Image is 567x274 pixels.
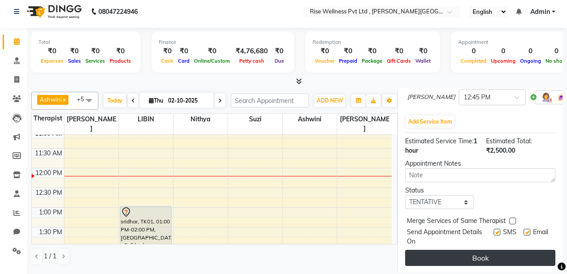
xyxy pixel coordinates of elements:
[337,58,360,64] span: Prepaid
[530,7,550,17] span: Admin
[83,58,107,64] span: Services
[407,216,506,227] span: Merge Services of Same Therapist
[231,94,309,107] input: Search Appointment
[405,186,474,195] div: Status
[518,46,543,56] div: 0
[518,58,543,64] span: Ongoing
[486,137,532,145] span: Estimated Total:
[33,149,64,158] div: 11:30 AM
[192,58,232,64] span: Online/Custom
[360,46,385,56] div: ₹0
[176,58,192,64] span: Card
[192,46,232,56] div: ₹0
[107,58,133,64] span: Products
[406,116,454,128] button: Add Service Item
[159,46,176,56] div: ₹0
[541,92,551,103] img: Hairdresser.png
[405,159,555,168] div: Appointment Notes
[405,250,555,266] button: Book
[283,114,337,125] span: Ashwini
[271,46,287,56] div: ₹0
[38,39,133,46] div: Total
[385,46,413,56] div: ₹0
[313,58,337,64] span: Voucher
[407,93,455,102] span: [PERSON_NAME]
[489,58,518,64] span: Upcoming
[337,46,360,56] div: ₹0
[533,227,548,246] span: Email
[486,146,515,154] span: ₹2,500.00
[104,94,126,107] span: Today
[232,46,271,56] div: ₹4,76,680
[120,206,171,244] div: sridhar, TK01, 01:00 PM-02:00 PM, [GEOGRAPHIC_DATA] - Full body
[119,114,173,125] span: LIBIN
[34,168,64,178] div: 12:00 PM
[66,46,83,56] div: ₹0
[147,97,165,104] span: Thu
[337,114,392,134] span: [PERSON_NAME]
[37,227,64,237] div: 1:30 PM
[38,46,66,56] div: ₹0
[237,58,267,64] span: Petty cash
[77,95,91,103] span: +5
[314,94,345,107] button: ADD NEW
[165,94,210,107] input: 2025-10-02
[32,114,64,123] div: Therapist
[413,58,433,64] span: Wallet
[489,46,518,56] div: 0
[107,46,133,56] div: ₹0
[44,252,56,261] span: 1 / 1
[38,58,66,64] span: Expenses
[159,58,176,64] span: Cash
[64,114,118,134] span: [PERSON_NAME]
[159,39,287,46] div: Finance
[313,39,433,46] div: Redemption
[173,114,228,125] span: nithya
[407,227,490,246] span: Send Appointment Details On
[458,46,489,56] div: 0
[40,96,62,103] span: Ashwini
[405,137,474,145] span: Estimated Service Time:
[62,96,66,103] a: x
[83,46,107,56] div: ₹0
[385,58,413,64] span: Gift Cards
[34,188,64,197] div: 12:30 PM
[317,97,343,104] span: ADD NEW
[37,208,64,217] div: 1:00 PM
[272,58,286,64] span: Due
[228,114,282,125] span: suzi
[413,46,433,56] div: ₹0
[176,46,192,56] div: ₹0
[313,46,337,56] div: ₹0
[66,58,83,64] span: Sales
[360,58,385,64] span: Package
[503,227,516,246] span: SMS
[458,58,489,64] span: Completed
